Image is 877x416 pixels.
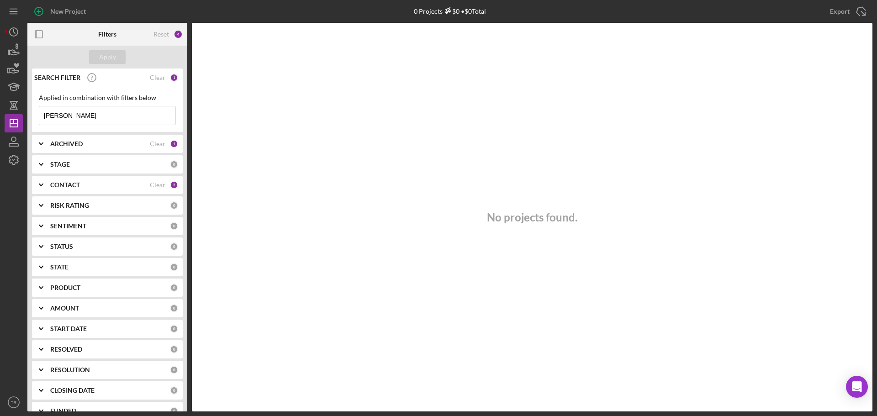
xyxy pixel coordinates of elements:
div: New Project [50,2,86,21]
b: START DATE [50,325,87,332]
div: 0 [170,242,178,251]
div: 0 [170,222,178,230]
b: PRODUCT [50,284,80,291]
b: Filters [98,31,116,38]
div: 1 [170,140,178,148]
div: Open Intercom Messenger [846,376,868,398]
b: AMOUNT [50,305,79,312]
b: ARCHIVED [50,140,83,147]
h3: No projects found. [487,211,577,224]
div: 2 [170,181,178,189]
b: SEARCH FILTER [34,74,80,81]
div: 0 [170,201,178,210]
div: 0 [170,345,178,353]
div: Clear [150,140,165,147]
div: 0 [170,407,178,415]
div: 0 [170,366,178,374]
b: STAGE [50,161,70,168]
div: 4 [174,30,183,39]
b: RISK RATING [50,202,89,209]
div: 0 [170,325,178,333]
div: Reset [153,31,169,38]
div: 0 [170,304,178,312]
div: Apply [99,50,116,64]
div: Clear [150,74,165,81]
div: 1 [170,74,178,82]
div: Applied in combination with filters below [39,94,176,101]
div: $0 [443,7,460,15]
div: 0 Projects • $0 Total [414,7,486,15]
b: CLOSING DATE [50,387,95,394]
b: STATE [50,263,69,271]
b: RESOLVED [50,346,82,353]
button: Apply [89,50,126,64]
b: CONTACT [50,181,80,189]
div: Export [830,2,850,21]
b: FUNDED [50,407,76,415]
div: 0 [170,386,178,395]
b: SENTIMENT [50,222,86,230]
b: STATUS [50,243,73,250]
b: RESOLUTION [50,366,90,374]
div: 0 [170,284,178,292]
div: 0 [170,160,178,169]
button: TR [5,393,23,411]
button: New Project [27,2,95,21]
button: Export [821,2,872,21]
div: 0 [170,263,178,271]
div: Clear [150,181,165,189]
text: TR [11,400,17,405]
